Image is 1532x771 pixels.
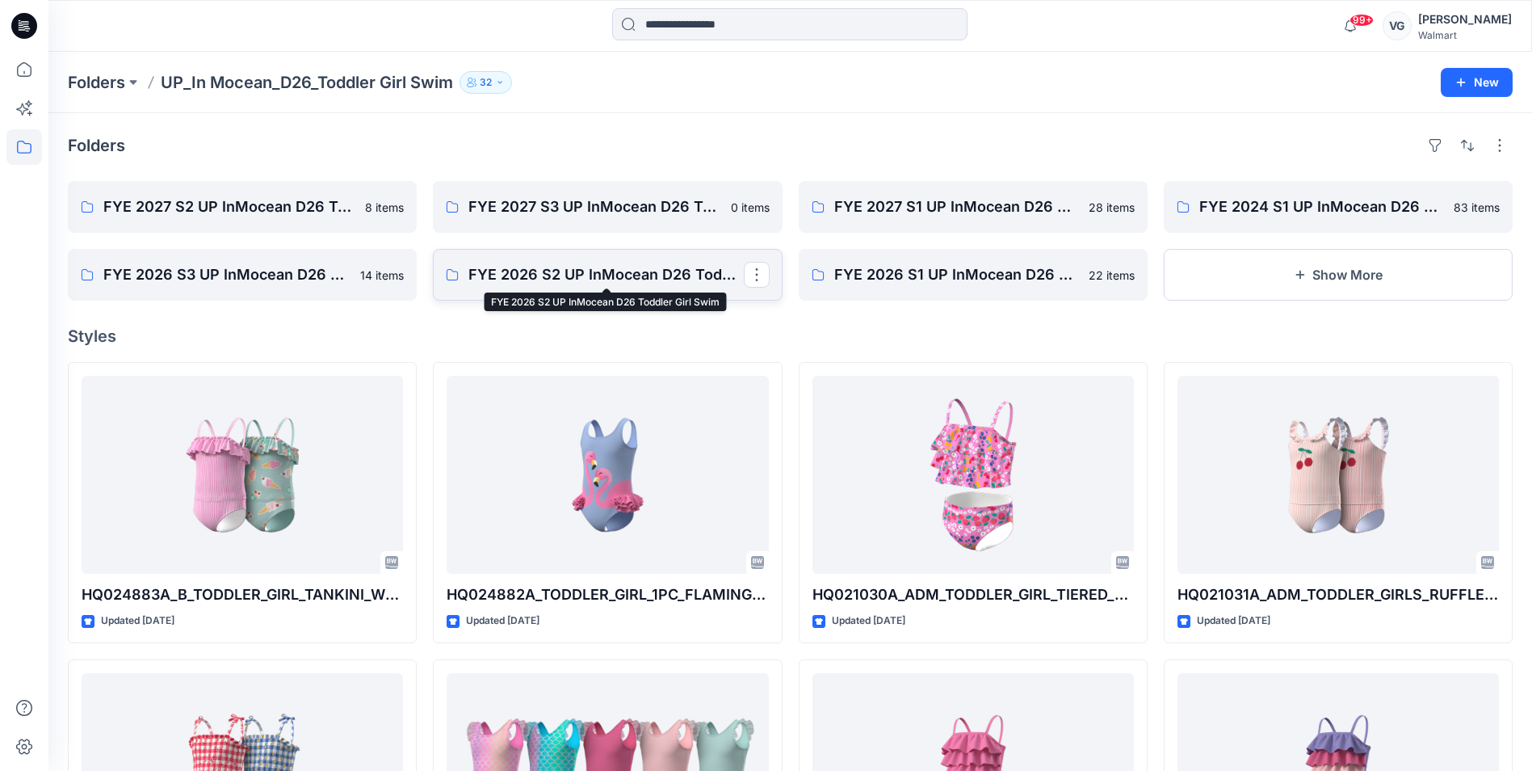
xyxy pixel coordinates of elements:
a: FYE 2027 S2 UP InMocean D26 Toddler Girl Swim8 items [68,181,417,233]
a: HQ024883A_B_TODDLER_GIRL_TANKINI_W_NECKLINE_RUFFLE [82,376,403,574]
div: Walmart [1418,29,1512,41]
p: Updated [DATE] [101,613,174,630]
p: 14 items [360,267,404,284]
button: New [1441,68,1513,97]
p: Updated [DATE] [832,613,905,630]
a: FYE 2027 S1 UP InMocean D26 Toddler Girl Swim28 items [799,181,1148,233]
div: VG [1383,11,1412,40]
a: FYE 2026 S3 UP InMocean D26 Toddler Girl Swim14 items [68,249,417,301]
p: FYE 2026 S2 UP InMocean D26 Toddler Girl Swim [468,263,743,286]
a: HQ021030A_ADM_TODDLER_GIRL_TIERED_RUFFLE_MIDKINI [812,376,1134,574]
p: HQ021031A_ADM_TODDLER_GIRLS_RUFFLE_STRAP_TANKINI [1177,584,1499,606]
button: Show More [1164,249,1513,301]
p: 32 [480,74,492,91]
p: Updated [DATE] [1197,613,1270,630]
h4: Styles [68,327,1513,346]
p: 28 items [1089,199,1135,216]
button: 32 [460,71,512,94]
p: 22 items [1089,267,1135,284]
p: HQ024883A_B_TODDLER_GIRL_TANKINI_W_NECKLINE_RUFFLE [82,584,403,606]
a: FYE 2026 S1 UP InMocean D26 Toddler Girl Swim22 items [799,249,1148,301]
p: UP_In Mocean_D26_Toddler Girl Swim [161,71,453,94]
a: HQ024882A_TODDLER_GIRL_1PC_FLAMINGO_W_RUFFLE [447,376,768,574]
p: FYE 2026 S3 UP InMocean D26 Toddler Girl Swim [103,263,350,286]
a: HQ021031A_ADM_TODDLER_GIRLS_RUFFLE_STRAP_TANKINI [1177,376,1499,574]
a: FYE 2024 S1 UP InMocean D26 Toddler Girl Swim83 items [1164,181,1513,233]
p: HQ021030A_ADM_TODDLER_GIRL_TIERED_RUFFLE_MIDKINI [812,584,1134,606]
p: 83 items [1454,199,1500,216]
p: 0 items [731,199,770,216]
p: FYE 2027 S3 UP InMocean D26 Toddler Girl Swim [468,196,720,218]
p: FYE 2027 S2 UP InMocean D26 Toddler Girl Swim [103,196,355,218]
a: FYE 2026 S2 UP InMocean D26 Toddler Girl Swim [433,249,782,301]
div: [PERSON_NAME] [1418,10,1512,29]
p: FYE 2027 S1 UP InMocean D26 Toddler Girl Swim [834,196,1079,218]
p: 8 items [365,199,404,216]
h4: Folders [68,136,125,155]
span: 99+ [1349,14,1374,27]
a: FYE 2027 S3 UP InMocean D26 Toddler Girl Swim0 items [433,181,782,233]
p: Updated [DATE] [466,613,539,630]
p: FYE 2026 S1 UP InMocean D26 Toddler Girl Swim [834,263,1079,286]
p: HQ024882A_TODDLER_GIRL_1PC_FLAMINGO_W_RUFFLE [447,584,768,606]
p: FYE 2024 S1 UP InMocean D26 Toddler Girl Swim [1199,196,1444,218]
a: Folders [68,71,125,94]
